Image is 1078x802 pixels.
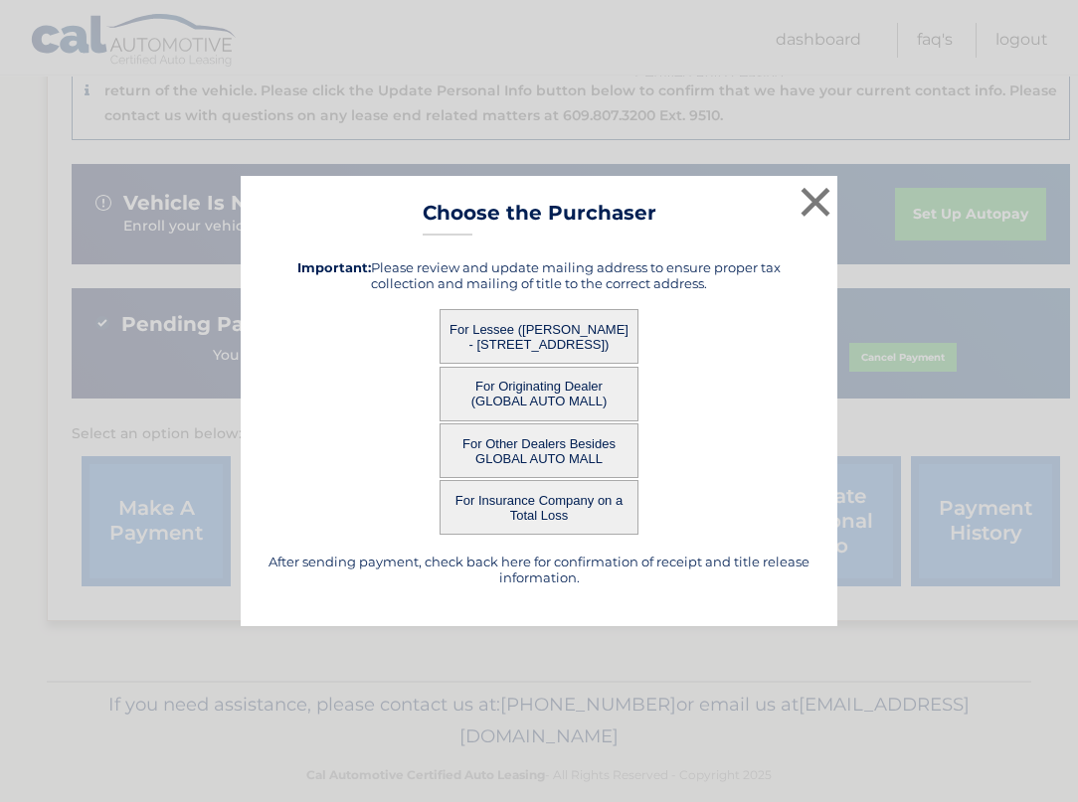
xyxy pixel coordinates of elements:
[297,259,371,275] strong: Important:
[440,480,638,535] button: For Insurance Company on a Total Loss
[440,423,638,478] button: For Other Dealers Besides GLOBAL AUTO MALL
[266,259,812,291] h5: Please review and update mailing address to ensure proper tax collection and mailing of title to ...
[440,367,638,421] button: For Originating Dealer (GLOBAL AUTO MALL)
[266,554,812,585] h5: After sending payment, check back here for confirmation of receipt and title release information.
[796,182,835,222] button: ×
[440,309,638,364] button: For Lessee ([PERSON_NAME] - [STREET_ADDRESS])
[423,201,656,236] h3: Choose the Purchaser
